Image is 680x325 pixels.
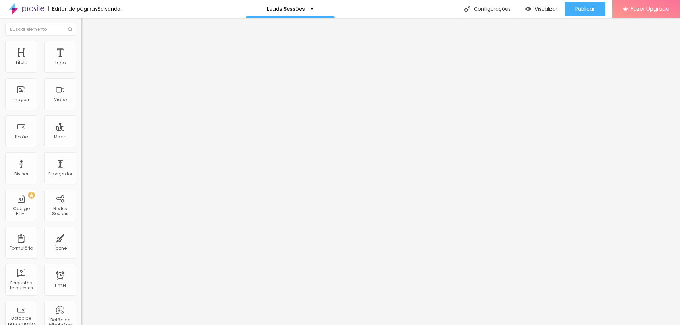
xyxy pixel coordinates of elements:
[525,6,531,12] img: view-1.svg
[518,2,565,16] button: Visualizar
[54,134,67,139] div: Mapa
[631,6,669,12] span: Fazer Upgrade
[7,280,35,291] div: Perguntas frequentes
[98,6,124,11] div: Salvando...
[68,27,72,31] img: Icone
[48,172,72,176] div: Espaçador
[54,97,67,102] div: Vídeo
[15,134,28,139] div: Botão
[55,60,66,65] div: Texto
[14,172,28,176] div: Divisor
[46,206,74,216] div: Redes Sociais
[48,6,98,11] div: Editor de páginas
[267,6,305,11] p: Leads Sessões
[464,6,470,12] img: Icone
[81,18,680,325] iframe: Editor
[10,246,33,251] div: Formulário
[565,2,605,16] button: Publicar
[54,283,66,288] div: Timer
[54,246,67,251] div: Ícone
[535,6,557,12] span: Visualizar
[15,60,27,65] div: Título
[12,97,31,102] div: Imagem
[5,23,76,36] input: Buscar elemento
[7,206,35,216] div: Código HTML
[575,6,595,12] span: Publicar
